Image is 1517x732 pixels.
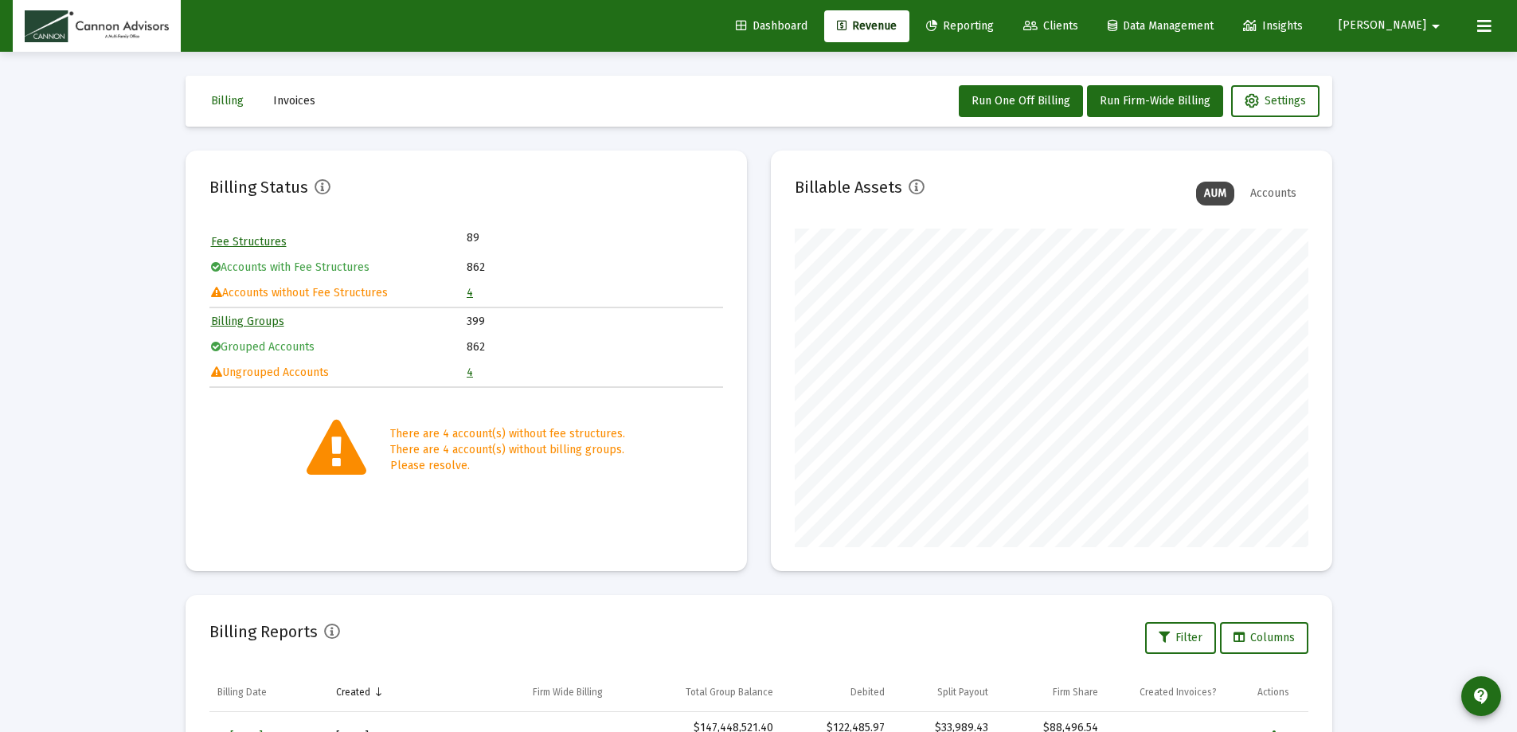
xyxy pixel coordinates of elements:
[497,673,638,711] td: Column Firm Wide Billing
[1257,686,1289,699] div: Actions
[1108,19,1214,33] span: Data Management
[913,10,1007,42] a: Reporting
[686,686,773,699] div: Total Group Balance
[211,256,466,280] td: Accounts with Fee Structures
[211,235,287,249] a: Fee Structures
[893,673,997,711] td: Column Split Payout
[1426,10,1445,42] mat-icon: arrow_drop_down
[795,174,902,200] h2: Billable Assets
[1100,94,1210,108] span: Run Firm-Wide Billing
[211,335,466,359] td: Grouped Accounts
[217,686,267,699] div: Billing Date
[638,673,781,711] td: Column Total Group Balance
[260,85,328,117] button: Invoices
[1087,85,1223,117] button: Run Firm-Wide Billing
[211,281,466,305] td: Accounts without Fee Structures
[1234,631,1295,644] span: Columns
[1053,686,1098,699] div: Firm Share
[273,94,315,108] span: Invoices
[972,94,1070,108] span: Run One Off Billing
[1196,182,1234,206] div: AUM
[1140,686,1217,699] div: Created Invoices?
[198,85,256,117] button: Billing
[1231,85,1320,117] button: Settings
[211,94,244,108] span: Billing
[209,619,318,644] h2: Billing Reports
[1011,10,1091,42] a: Clients
[1243,19,1303,33] span: Insights
[736,19,807,33] span: Dashboard
[211,315,284,328] a: Billing Groups
[467,366,473,379] a: 4
[1245,94,1306,108] span: Settings
[209,174,308,200] h2: Billing Status
[824,10,909,42] a: Revenue
[390,458,625,474] div: Please resolve.
[390,426,625,442] div: There are 4 account(s) without fee structures.
[996,673,1106,711] td: Column Firm Share
[25,10,169,42] img: Dashboard
[850,686,885,699] div: Debited
[1249,673,1308,711] td: Column Actions
[1106,673,1249,711] td: Column Created Invoices?
[781,673,893,711] td: Column Debited
[1145,622,1216,654] button: Filter
[328,673,497,711] td: Column Created
[1159,631,1202,644] span: Filter
[336,686,370,699] div: Created
[390,442,625,458] div: There are 4 account(s) without billing groups.
[1023,19,1078,33] span: Clients
[1472,687,1491,706] mat-icon: contact_support
[1220,622,1308,654] button: Columns
[467,335,721,359] td: 862
[1242,182,1304,206] div: Accounts
[723,10,820,42] a: Dashboard
[837,19,897,33] span: Revenue
[211,361,466,385] td: Ungrouped Accounts
[959,85,1083,117] button: Run One Off Billing
[1230,10,1316,42] a: Insights
[209,673,329,711] td: Column Billing Date
[937,686,988,699] div: Split Payout
[1095,10,1226,42] a: Data Management
[533,686,603,699] div: Firm Wide Billing
[467,310,721,334] td: 399
[467,256,721,280] td: 862
[467,286,473,299] a: 4
[1339,19,1426,33] span: [PERSON_NAME]
[1320,10,1464,41] button: [PERSON_NAME]
[467,230,594,246] td: 89
[926,19,994,33] span: Reporting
